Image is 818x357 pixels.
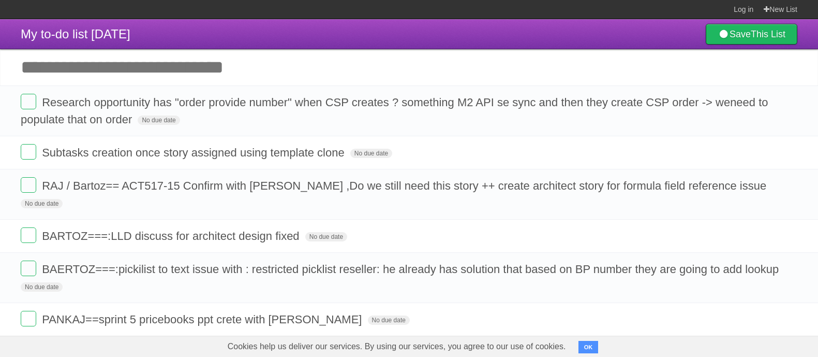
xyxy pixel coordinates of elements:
[21,177,36,193] label: Done
[751,29,785,39] b: This List
[706,24,797,45] a: SaveThis List
[42,230,302,242] span: BARTOZ===:LLD discuss for architect design fixed
[42,313,364,326] span: PANKAJ==sprint 5 pricebooks ppt crete with [PERSON_NAME]
[42,146,347,159] span: Subtasks creation once story assigned using template clone
[305,232,347,241] span: No due date
[368,316,410,325] span: No due date
[21,261,36,276] label: Done
[350,149,392,158] span: No due date
[21,144,36,160] label: Done
[21,311,36,326] label: Done
[217,336,576,357] span: Cookies help us deliver our services. By using our services, you agree to our use of cookies.
[21,27,130,41] span: My to-do list [DATE]
[21,282,63,292] span: No due date
[578,341,599,353] button: OK
[42,263,781,276] span: BAERTOZ===:pickilist to text issue with : restricted picklist reseller: he already has solution t...
[21,96,768,126] span: Research opportunity has "order provide number" when CSP creates ? something M2 API se sync and t...
[21,227,36,243] label: Done
[21,94,36,109] label: Done
[138,116,180,125] span: No due date
[42,179,769,192] span: RAJ / Bartoz== ACT517-15 Confirm with [PERSON_NAME] ,Do we still need this story ++ create archit...
[21,199,63,208] span: No due date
